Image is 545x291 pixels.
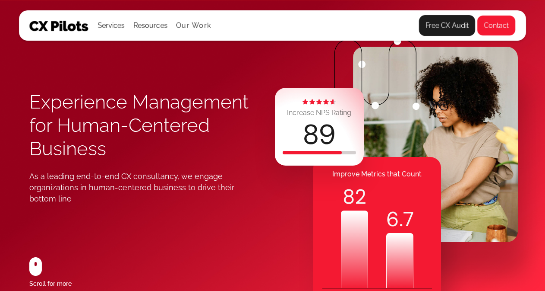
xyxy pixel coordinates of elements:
[386,205,399,233] code: 6
[98,11,125,40] div: Services
[176,22,211,29] a: Our Work
[98,19,125,32] div: Services
[133,19,167,32] div: Resources
[29,171,252,205] div: As a leading end-to-end CX consultancy, we engage organizations in human-centered business to dri...
[341,183,368,211] div: 82
[313,166,441,183] div: Improve Metrics that Count
[302,121,336,149] div: 89
[419,15,475,36] a: Free CX Audit
[386,205,413,233] div: .
[477,15,516,36] a: Contact
[133,11,167,40] div: Resources
[403,205,414,233] code: 7
[29,278,72,290] div: Scroll for more
[29,90,273,160] h1: Experience Management for Human-Centered Business
[287,107,351,119] div: Increase NPS Rating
